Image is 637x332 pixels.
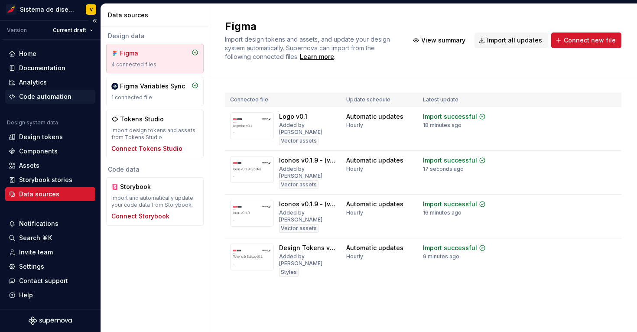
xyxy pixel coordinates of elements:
[106,110,204,158] a: Tokens StudioImport design tokens and assets from Tokens StudioConnect Tokens Studio
[5,173,95,187] a: Storybook stories
[5,90,95,104] a: Code automation
[346,209,363,216] div: Hourly
[19,262,44,271] div: Settings
[564,36,616,45] span: Connect new file
[279,122,336,136] div: Added by [PERSON_NAME]
[53,27,86,34] span: Current draft
[5,144,95,158] a: Components
[5,47,95,61] a: Home
[106,165,204,174] div: Code data
[423,156,477,165] div: Import successful
[19,64,65,72] div: Documentation
[279,112,307,121] div: Logo v0.1
[423,209,461,216] div: 16 minutes ago
[474,33,548,48] button: Import all updates
[300,52,334,61] a: Learn more
[120,49,162,58] div: Figma
[5,217,95,231] button: Notifications
[111,61,198,68] div: 4 connected files
[106,44,204,73] a: Figma4 connected files
[5,187,95,201] a: Data sources
[279,253,336,267] div: Added by [PERSON_NAME]
[487,36,542,45] span: Import all updates
[19,176,72,184] div: Storybook stories
[5,245,95,259] a: Invite team
[346,112,403,121] div: Automatic updates
[421,36,465,45] span: View summary
[7,119,58,126] div: Design system data
[346,156,403,165] div: Automatic updates
[279,156,336,165] div: Iconos v0.1.9 - (v. beta)
[88,15,101,27] button: Collapse sidebar
[225,93,341,107] th: Connected file
[279,180,318,189] div: Vector assets
[19,49,36,58] div: Home
[225,20,398,33] h2: Figma
[19,92,71,101] div: Code automation
[5,288,95,302] button: Help
[279,209,336,223] div: Added by [PERSON_NAME]
[5,75,95,89] a: Analytics
[19,248,53,257] div: Invite team
[346,244,403,252] div: Automatic updates
[346,122,363,129] div: Hourly
[346,166,363,173] div: Hourly
[111,144,182,153] button: Connect Tokens Studio
[346,253,363,260] div: Hourly
[90,6,93,13] div: V
[106,32,204,40] div: Design data
[418,93,499,107] th: Latest update
[423,244,477,252] div: Import successful
[120,182,162,191] div: Storybook
[19,161,39,170] div: Assets
[49,24,97,36] button: Current draft
[19,277,68,285] div: Contact support
[106,77,204,106] a: Figma Variables Sync1 connected file
[19,219,58,228] div: Notifications
[120,82,185,91] div: Figma Variables Sync
[423,122,461,129] div: 18 minutes ago
[106,177,204,226] a: StorybookImport and automatically update your code data from Storybook.Connect Storybook
[19,190,59,199] div: Data sources
[279,200,336,208] div: Iconos v0.1.9 - (v. actual)
[19,291,33,299] div: Help
[551,33,621,48] button: Connect new file
[423,200,477,208] div: Import successful
[19,78,47,87] div: Analytics
[19,234,52,242] div: Search ⌘K
[29,316,72,325] svg: Supernova Logo
[423,166,464,173] div: 17 seconds ago
[279,268,299,277] div: Styles
[108,11,205,20] div: Data sources
[279,244,336,252] div: Design Tokens v0.6
[19,133,63,141] div: Design tokens
[7,27,27,34] div: Version
[19,147,58,156] div: Components
[299,54,335,60] span: .
[341,93,418,107] th: Update schedule
[111,212,169,221] button: Connect Storybook
[423,112,477,121] div: Import successful
[111,94,198,101] div: 1 connected file
[5,231,95,245] button: Search ⌘K
[5,159,95,173] a: Assets
[111,195,198,208] div: Import and automatically update your code data from Storybook.
[225,36,392,60] span: Import design tokens and assets, and update your design system automatically. Supernova can impor...
[111,127,198,141] div: Import design tokens and assets from Tokens Studio
[346,200,403,208] div: Automatic updates
[423,253,459,260] div: 9 minutes ago
[279,166,336,179] div: Added by [PERSON_NAME]
[409,33,471,48] button: View summary
[5,274,95,288] button: Contact support
[5,130,95,144] a: Design tokens
[5,260,95,273] a: Settings
[20,5,75,14] div: Sistema de diseño Iberia
[5,61,95,75] a: Documentation
[6,4,16,15] img: 55604660-494d-44a9-beb2-692398e9940a.png
[279,224,318,233] div: Vector assets
[279,137,318,145] div: Vector assets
